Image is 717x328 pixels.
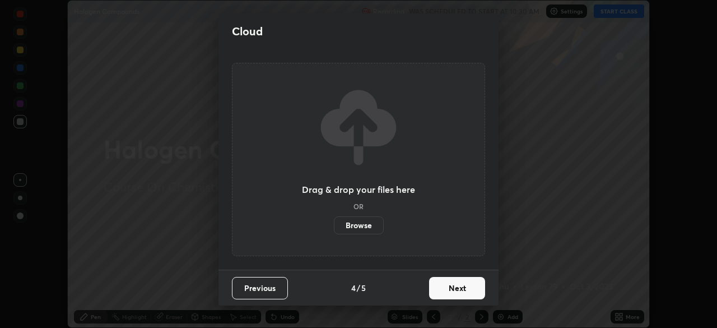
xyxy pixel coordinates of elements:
[232,24,263,39] h2: Cloud
[353,203,364,210] h5: OR
[351,282,356,294] h4: 4
[361,282,366,294] h4: 5
[232,277,288,299] button: Previous
[357,282,360,294] h4: /
[302,185,415,194] h3: Drag & drop your files here
[429,277,485,299] button: Next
